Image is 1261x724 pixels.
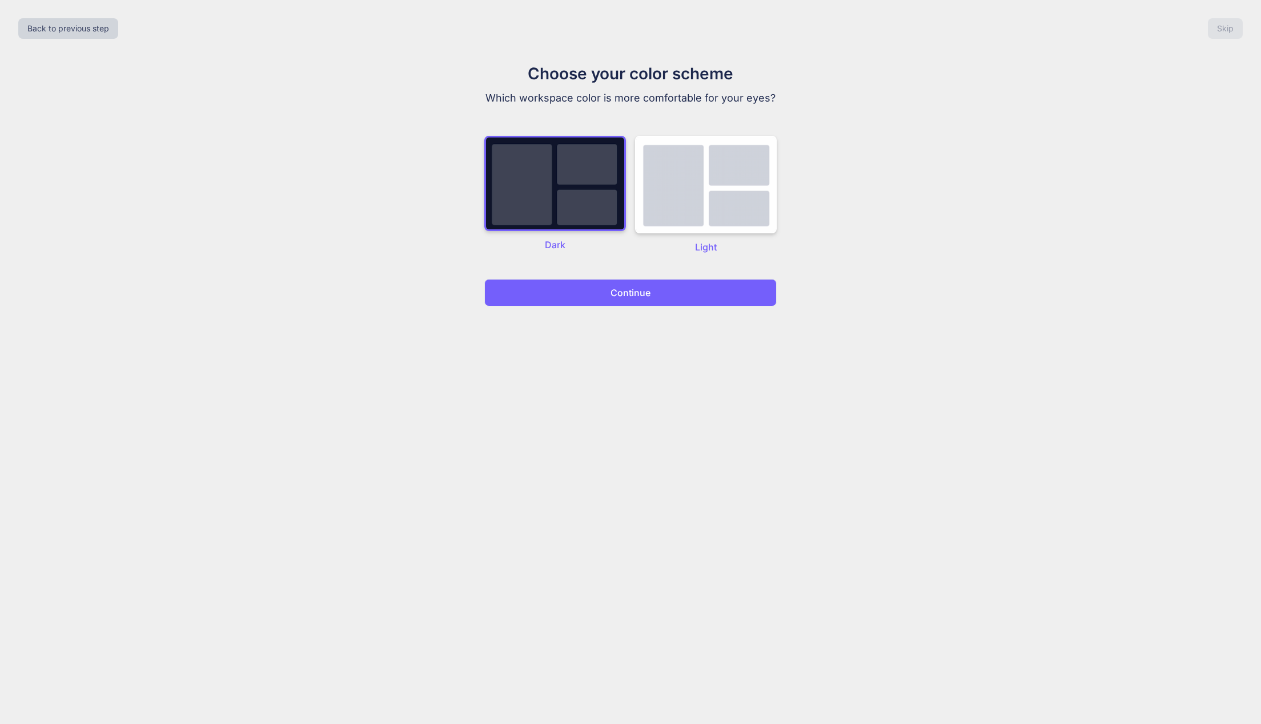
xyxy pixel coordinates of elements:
img: dark [484,136,626,231]
button: Continue [484,279,777,306]
button: Back to previous step [18,18,118,39]
p: Which workspace color is more comfortable for your eyes? [439,90,822,106]
button: Skip [1208,18,1243,39]
p: Light [635,240,777,254]
p: Dark [484,238,626,252]
p: Continue [611,286,650,300]
h1: Choose your color scheme [439,62,822,86]
img: dark [635,136,777,233]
